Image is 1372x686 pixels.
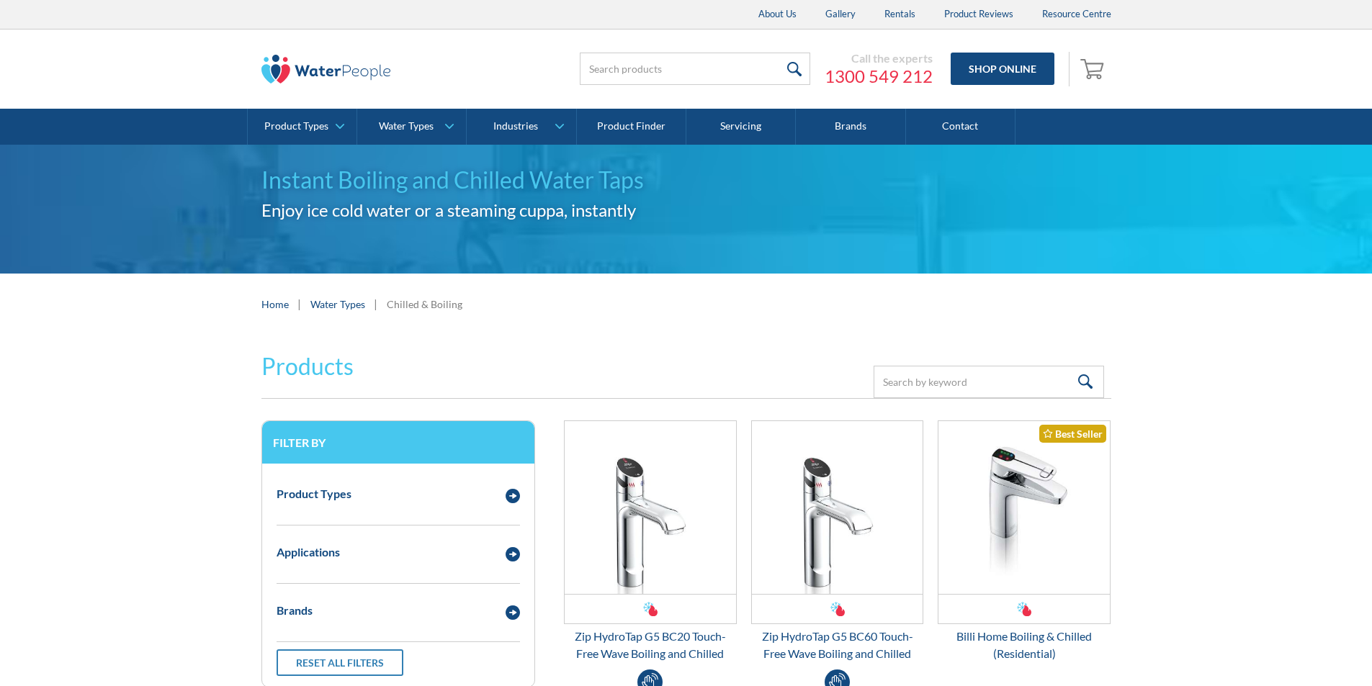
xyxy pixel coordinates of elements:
a: Contact [906,109,1015,145]
img: Zip HydroTap G5 BC20 Touch-Free Wave Boiling and Chilled [565,421,736,594]
a: Product Types [248,109,357,145]
div: | [372,295,380,312]
div: Brands [277,602,313,619]
div: | [296,295,303,312]
a: Shop Online [951,53,1054,85]
input: Search products [580,53,810,85]
img: Billi Home Boiling & Chilled (Residential) [938,421,1110,594]
div: Product Types [277,485,351,502]
div: Best Seller [1039,425,1106,443]
div: Product Types [264,120,328,132]
a: 1300 549 212 [825,66,933,87]
div: Applications [277,543,340,561]
img: Zip HydroTap G5 BC60 Touch-Free Wave Boiling and Chilled [752,421,923,594]
a: Servicing [686,109,796,145]
a: Brands [796,109,905,145]
img: shopping cart [1080,57,1108,80]
h2: Enjoy ice cold water or a steaming cuppa, instantly [261,197,1111,223]
div: Zip HydroTap G5 BC60 Touch-Free Wave Boiling and Chilled [751,628,924,662]
a: Industries [467,109,575,145]
img: The Water People [261,55,391,84]
div: Chilled & Boiling [387,297,462,312]
div: Call the experts [825,51,933,66]
div: Billi Home Boiling & Chilled (Residential) [938,628,1111,662]
iframe: podium webchat widget bubble [1228,614,1372,686]
a: Billi Home Boiling & Chilled (Residential)Best SellerBilli Home Boiling & Chilled (Residential) [938,420,1111,662]
a: Zip HydroTap G5 BC20 Touch-Free Wave Boiling and ChilledZip HydroTap G5 BC20 Touch-Free Wave Boil... [564,420,737,662]
h1: Instant Boiling and Chilled Water Taps [261,163,1111,197]
a: Product Finder [577,109,686,145]
div: Industries [493,120,538,132]
a: Reset all filters [277,649,403,676]
input: Search by keyword [874,366,1104,398]
a: Open empty cart [1077,52,1111,86]
a: Water Types [310,297,365,312]
h2: Products [261,349,354,384]
a: Zip HydroTap G5 BC60 Touch-Free Wave Boiling and ChilledZip HydroTap G5 BC60 Touch-Free Wave Boil... [751,420,924,662]
div: Water Types [379,120,434,132]
h3: Filter by [273,435,524,449]
div: Zip HydroTap G5 BC20 Touch-Free Wave Boiling and Chilled [564,628,737,662]
a: Home [261,297,289,312]
a: Water Types [357,109,466,145]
